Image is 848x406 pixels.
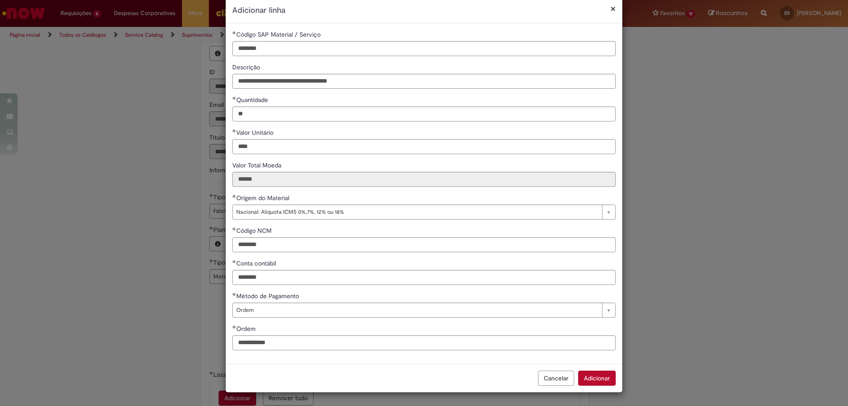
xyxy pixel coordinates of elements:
button: Adicionar [578,371,616,386]
span: Descrição [232,63,262,71]
button: Cancelar [538,371,574,386]
span: Somente leitura - Valor Total Moeda [232,161,283,169]
span: Conta contábil [236,259,278,267]
input: Quantidade [232,106,616,121]
span: Obrigatório Preenchido [232,96,236,100]
button: Fechar modal [610,4,616,13]
span: Ordem [236,303,598,317]
input: Código SAP Material / Serviço [232,41,616,56]
span: Obrigatório Preenchido [232,31,236,34]
span: Obrigatório Preenchido [232,292,236,296]
input: Conta contábil [232,270,616,285]
input: Ordem [232,335,616,350]
span: Obrigatório Preenchido [232,194,236,198]
span: Valor Unitário [236,129,275,137]
input: Descrição [232,74,616,89]
span: Método de Pagamento [236,292,301,300]
input: Código NCM [232,237,616,252]
span: Obrigatório Preenchido [232,260,236,263]
span: Origem do Material [236,194,291,202]
input: Valor Total Moeda [232,172,616,187]
span: Obrigatório Preenchido [232,325,236,329]
h2: Adicionar linha [232,5,616,16]
span: Nacional: Alíquota ICMS 0%,7%, 12% ou 18% [236,205,598,219]
span: Obrigatório Preenchido [232,227,236,231]
span: Quantidade [236,96,270,104]
span: Código NCM [236,227,273,235]
span: Obrigatório Preenchido [232,129,236,133]
span: Código SAP Material / Serviço [236,30,322,38]
input: Valor Unitário [232,139,616,154]
span: Ordem [236,325,257,333]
